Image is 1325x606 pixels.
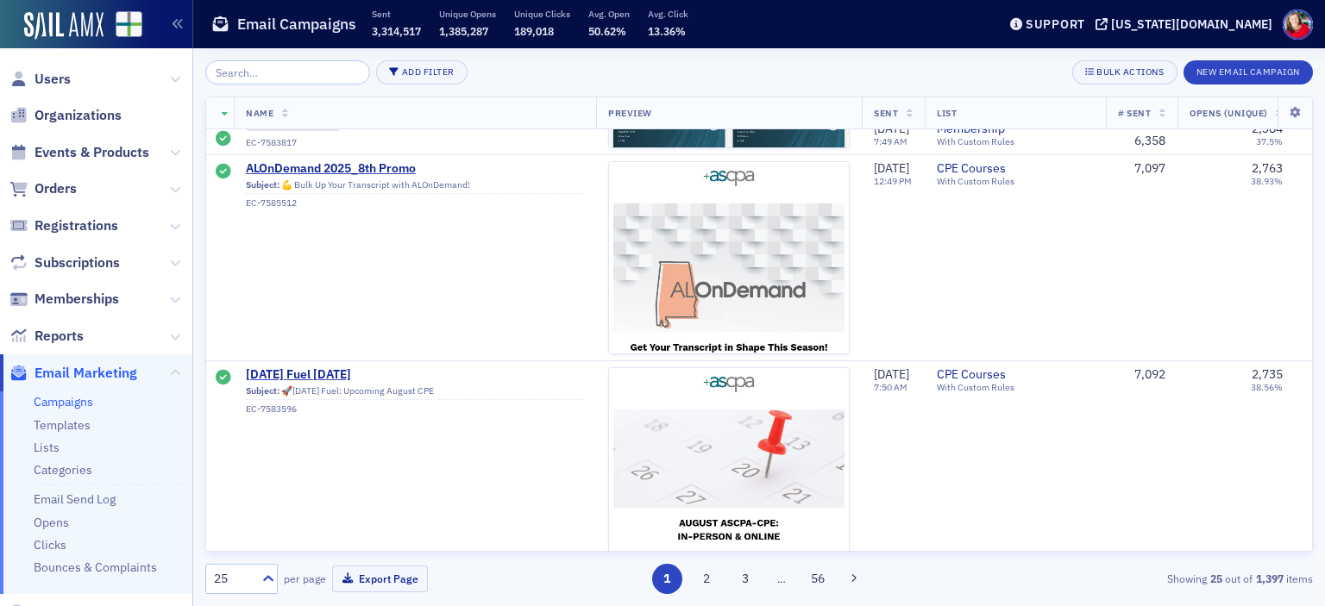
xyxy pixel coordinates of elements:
[9,327,84,346] a: Reports
[9,364,137,383] a: Email Marketing
[874,160,909,176] span: [DATE]
[9,179,77,198] a: Orders
[956,571,1313,586] div: Showing out of items
[9,70,71,89] a: Users
[1072,60,1177,84] button: Bulk Actions
[1252,367,1283,383] div: 2,735
[1184,63,1313,78] a: New Email Campaign
[35,70,71,89] span: Users
[1096,67,1164,77] div: Bulk Actions
[439,24,488,38] span: 1,385,287
[35,253,120,272] span: Subscriptions
[216,164,231,181] div: Sent
[35,106,122,125] span: Organizations
[937,107,957,119] span: List
[1283,9,1313,40] span: Profile
[1190,107,1267,119] span: Opens (Unique)
[246,179,279,191] span: Subject:
[439,8,496,20] p: Unique Opens
[652,564,682,594] button: 1
[937,122,1094,137] a: Membership
[34,537,66,553] a: Clicks
[731,564,761,594] button: 3
[246,385,279,397] span: Subject:
[246,107,273,119] span: Name
[34,417,91,433] a: Templates
[205,60,370,84] input: Search…
[376,60,468,84] button: Add Filter
[34,440,60,455] a: Lists
[372,24,421,38] span: 3,314,517
[9,106,122,125] a: Organizations
[514,24,554,38] span: 189,018
[1118,161,1165,177] div: 7,097
[1118,367,1165,383] div: 7,092
[803,564,833,594] button: 56
[246,385,584,401] div: 🚀[DATE] Fuel: Upcoming August CPE
[34,559,157,575] a: Bounces & Complaints
[514,8,570,20] p: Unique Clicks
[9,216,118,235] a: Registrations
[9,143,149,162] a: Events & Products
[874,366,909,382] span: [DATE]
[1118,107,1151,119] span: # Sent
[1026,16,1085,32] div: Support
[246,137,584,148] div: EC-7583817
[34,394,93,409] a: Campaigns
[1111,16,1272,32] div: [US_STATE][DOMAIN_NAME]
[648,24,686,38] span: 13.36%
[284,571,326,586] label: per page
[34,491,116,507] a: Email Send Log
[1253,571,1286,586] strong: 1,397
[246,197,584,209] div: EC-7585512
[874,175,912,187] time: 12:49 PM
[1251,176,1283,187] div: 38.93%
[1096,18,1278,30] button: [US_STATE][DOMAIN_NAME]
[246,161,584,177] a: ALOnDemand 2025_8th Promo
[35,364,137,383] span: Email Marketing
[216,131,231,148] div: Sent
[1252,122,1283,137] div: 2,384
[35,216,118,235] span: Registrations
[769,571,794,586] span: …
[1256,137,1283,148] div: 37.5%
[937,176,1094,187] div: With Custom Rules
[35,143,149,162] span: Events & Products
[34,462,92,478] a: Categories
[1184,60,1313,84] button: New Email Campaign
[1252,161,1283,177] div: 2,763
[246,403,584,415] div: EC-7583596
[35,179,77,198] span: Orders
[214,570,252,588] div: 25
[9,253,120,272] a: Subscriptions
[874,107,898,119] span: Sent
[937,367,1094,383] a: CPE Courses
[691,564,721,594] button: 2
[608,107,652,119] span: Preview
[246,367,584,383] a: [DATE] Fuel [DATE]
[9,290,119,309] a: Memberships
[648,8,688,20] p: Avg. Click
[24,12,104,40] img: SailAMX
[1207,571,1225,586] strong: 25
[216,370,231,387] div: Sent
[588,8,630,20] p: Avg. Open
[937,161,1094,177] a: CPE Courses
[104,11,142,41] a: View Homepage
[237,14,356,34] h1: Email Campaigns
[246,179,584,195] div: 💪 Bulk Up Your Transcript with ALOnDemand!
[1118,133,1165,148] div: 6,358
[35,327,84,346] span: Reports
[937,382,1094,393] div: With Custom Rules
[372,8,421,20] p: Sent
[332,565,428,592] button: Export Page
[1251,382,1283,393] div: 38.56%
[116,11,142,38] img: SailAMX
[937,137,1094,148] div: With Custom Rules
